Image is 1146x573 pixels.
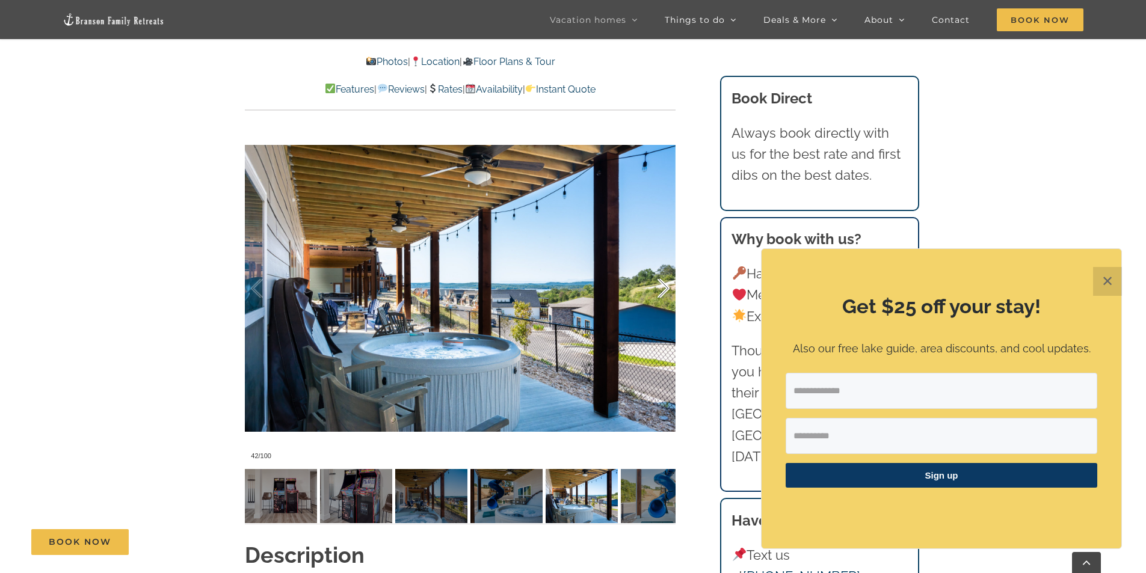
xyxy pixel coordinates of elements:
img: Skye-Retreat-at-Table-Rock-Lake-1056-scaled.jpg-nggid042773-ngg0dyn-120x90-00f0w010c011r110f110r0... [320,469,392,523]
img: 💬 [378,84,387,93]
p: ​ [786,503,1097,515]
p: Thousands of families like you have trusted us with their vacations to [GEOGRAPHIC_DATA] and [GEO... [732,340,907,467]
input: First Name [786,418,1097,454]
img: 📸 [366,57,376,66]
img: 👉 [526,84,535,93]
img: 059-Skye-Retreat-Branson-Family-Retreats-Table-Rock-Lake-vacation-home-1526-scaled.jpg-nggid04191... [546,469,618,523]
a: Instant Quote [525,84,596,95]
h2: Get $25 off your stay! [786,293,1097,320]
a: Location [410,56,460,67]
img: 059-Skye-Retreat-Branson-Family-Retreats-Table-Rock-Lake-vacation-home-1518-scaled.jpg-nggid04191... [395,469,467,523]
a: Rates [427,84,463,95]
img: 🎥 [463,57,473,66]
a: Floor Plans & Tour [462,56,555,67]
span: Vacation homes [550,16,626,24]
img: 📍 [411,57,421,66]
img: 📆 [466,84,475,93]
b: Book Direct [732,90,812,107]
img: 059-Skye-Retreat-Branson-Family-Retreats-Table-Rock-Lake-vacation-home-1529-scaled.jpg-nggid04191... [470,469,543,523]
img: 058-Skye-Retreat-Branson-Family-Retreats-Table-Rock-Lake-vacation-home-1481-scaled.jpg-nggid04187... [621,469,693,523]
img: 00-Skye-Retreat-at-Table-Rock-Lake-1053-scaled.jpg-nggid042768-ngg0dyn-120x90-00f0w010c011r110f11... [245,469,317,523]
p: | | | | [245,82,676,97]
a: Reviews [377,84,424,95]
a: Book Now [31,529,129,555]
button: Close [1093,267,1122,296]
p: | | [245,54,676,70]
span: Contact [932,16,970,24]
p: Also our free lake guide, area discounts, and cool updates. [786,340,1097,358]
img: 💲 [428,84,437,93]
span: Book Now [997,8,1083,31]
strong: Have a question? [732,512,851,529]
img: Branson Family Retreats Logo [63,13,165,26]
img: ❤️ [733,288,746,301]
span: Book Now [49,537,111,547]
a: Availability [465,84,523,95]
img: ✅ [325,84,335,93]
img: 🌟 [733,309,746,322]
a: Features [325,84,374,95]
input: Email Address [786,373,1097,409]
img: 🔑 [733,266,746,280]
button: Sign up [786,463,1097,488]
span: About [864,16,893,24]
p: Hand-picked homes Memorable vacations Exceptional experience [732,263,907,327]
span: Things to do [665,16,725,24]
strong: Description [245,542,365,568]
a: Photos [366,56,408,67]
h3: Why book with us? [732,228,907,250]
p: Always book directly with us for the best rate and first dibs on the best dates. [732,123,907,186]
span: Deals & More [763,16,826,24]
